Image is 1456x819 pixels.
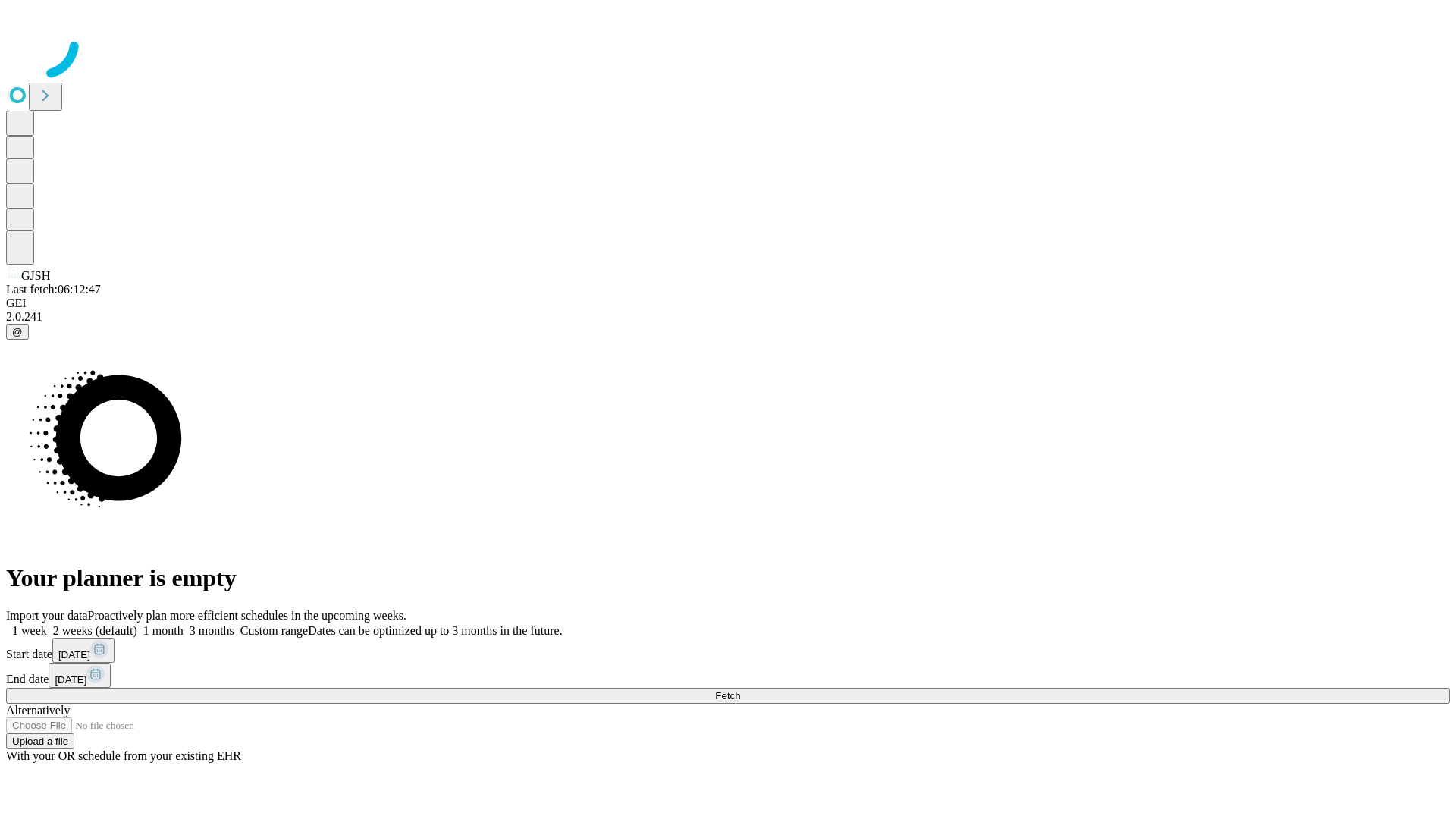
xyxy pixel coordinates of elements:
[21,269,50,282] span: GJSH
[49,663,111,688] button: [DATE]
[715,690,740,701] span: Fetch
[190,624,234,637] span: 3 months
[88,609,406,622] span: Proactively plan more efficient schedules in the upcoming weeks.
[52,638,115,663] button: [DATE]
[6,663,1450,688] div: End date
[6,638,1450,663] div: Start date
[6,297,1450,310] div: GEI
[6,564,1450,592] h1: Your planner is empty
[308,624,562,637] span: Dates can be optimized up to 3 months in the future.
[6,688,1450,704] button: Fetch
[6,704,70,717] span: Alternatively
[6,749,241,762] span: With your OR schedule from your existing EHR
[58,649,90,661] span: [DATE]
[53,624,137,637] span: 2 weeks (default)
[143,624,184,637] span: 1 month
[6,283,101,296] span: Last fetch: 06:12:47
[6,609,88,622] span: Import your data
[55,674,86,686] span: [DATE]
[6,324,29,340] button: @
[12,624,47,637] span: 1 week
[12,326,23,337] span: @
[240,624,308,637] span: Custom range
[6,733,74,749] button: Upload a file
[6,310,1450,324] div: 2.0.241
